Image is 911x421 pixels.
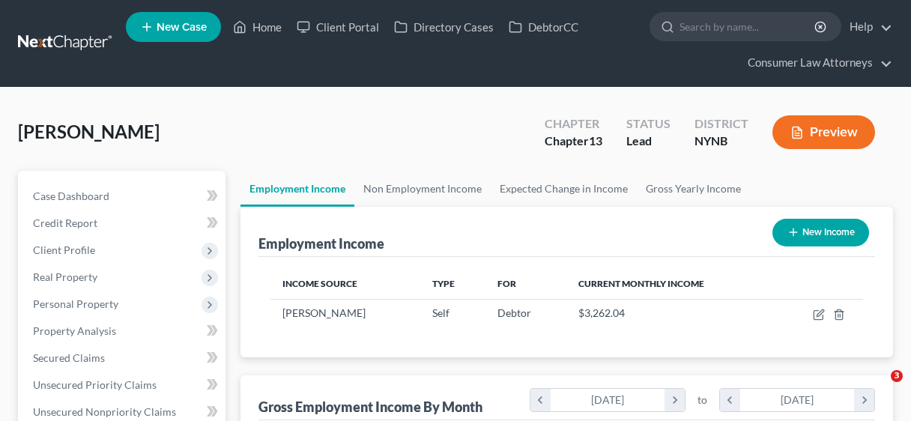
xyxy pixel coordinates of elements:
div: NYNB [694,133,748,150]
span: $3,262.04 [578,306,625,319]
span: Credit Report [33,216,97,229]
div: [DATE] [740,389,855,411]
span: Unsecured Nonpriority Claims [33,405,176,418]
a: Home [226,13,289,40]
span: Income Source [282,278,357,289]
i: chevron_right [665,389,685,411]
a: DebtorCC [501,13,586,40]
a: Credit Report [21,210,226,237]
a: Client Portal [289,13,387,40]
span: to [697,393,707,408]
div: Chapter [545,115,602,133]
a: Employment Income [240,171,354,207]
span: [PERSON_NAME] [18,121,160,142]
span: Secured Claims [33,351,105,364]
span: Property Analysis [33,324,116,337]
span: Real Property [33,270,97,283]
iframe: Intercom live chat [860,370,896,406]
span: For [497,278,516,289]
i: chevron_right [854,389,874,411]
div: District [694,115,748,133]
a: Expected Change in Income [491,171,637,207]
div: Lead [626,133,671,150]
a: Directory Cases [387,13,501,40]
span: [PERSON_NAME] [282,306,366,319]
a: Consumer Law Attorneys [740,49,892,76]
span: Type [432,278,455,289]
span: Case Dashboard [33,190,109,202]
div: Chapter [545,133,602,150]
a: Secured Claims [21,345,226,372]
a: Unsecured Priority Claims [21,372,226,399]
div: Employment Income [258,234,384,252]
span: Self [432,306,450,319]
div: Status [626,115,671,133]
div: Gross Employment Income By Month [258,398,482,416]
span: 13 [589,133,602,148]
span: New Case [157,22,207,33]
button: New Income [772,219,869,246]
i: chevron_left [720,389,740,411]
a: Gross Yearly Income [637,171,750,207]
span: Personal Property [33,297,118,310]
input: Search by name... [680,13,817,40]
span: Current Monthly Income [578,278,704,289]
i: chevron_left [530,389,551,411]
div: [DATE] [551,389,665,411]
span: Debtor [497,306,531,319]
button: Preview [772,115,875,149]
span: Client Profile [33,243,95,256]
span: 3 [891,370,903,382]
a: Help [842,13,892,40]
a: Non Employment Income [354,171,491,207]
span: Unsecured Priority Claims [33,378,157,391]
a: Property Analysis [21,318,226,345]
a: Case Dashboard [21,183,226,210]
